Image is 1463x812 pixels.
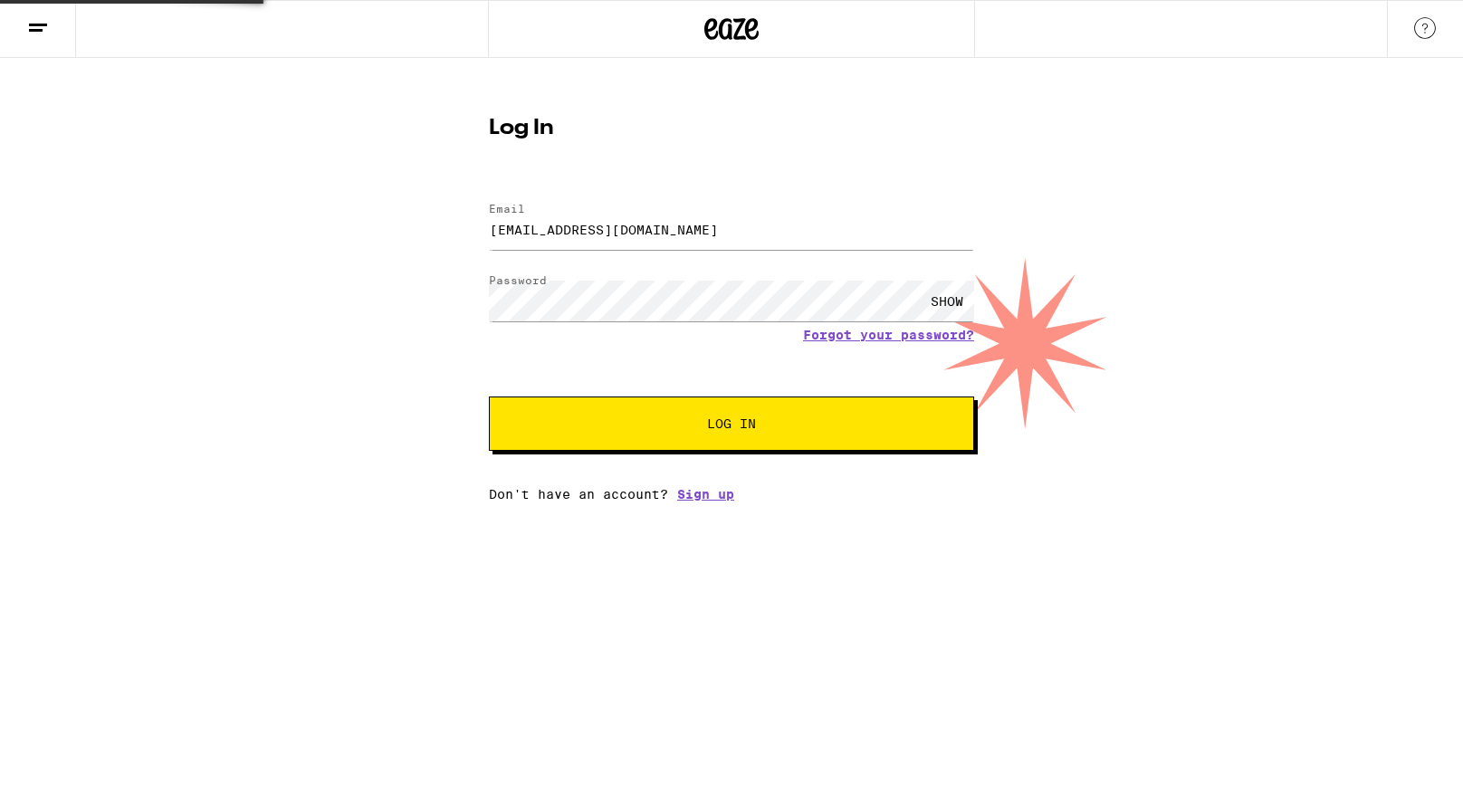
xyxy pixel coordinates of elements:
a: Forgot your password? [803,328,974,342]
h1: Log In [489,118,974,139]
div: SHOW [920,281,974,321]
button: Log In [489,396,974,451]
span: Hi. Need any help? [11,13,130,27]
label: Email [489,203,525,215]
label: Password [489,274,547,286]
div: Don't have an account? [489,487,974,502]
a: Sign up [677,487,734,502]
span: Log In [707,417,756,430]
input: Email [489,209,974,250]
